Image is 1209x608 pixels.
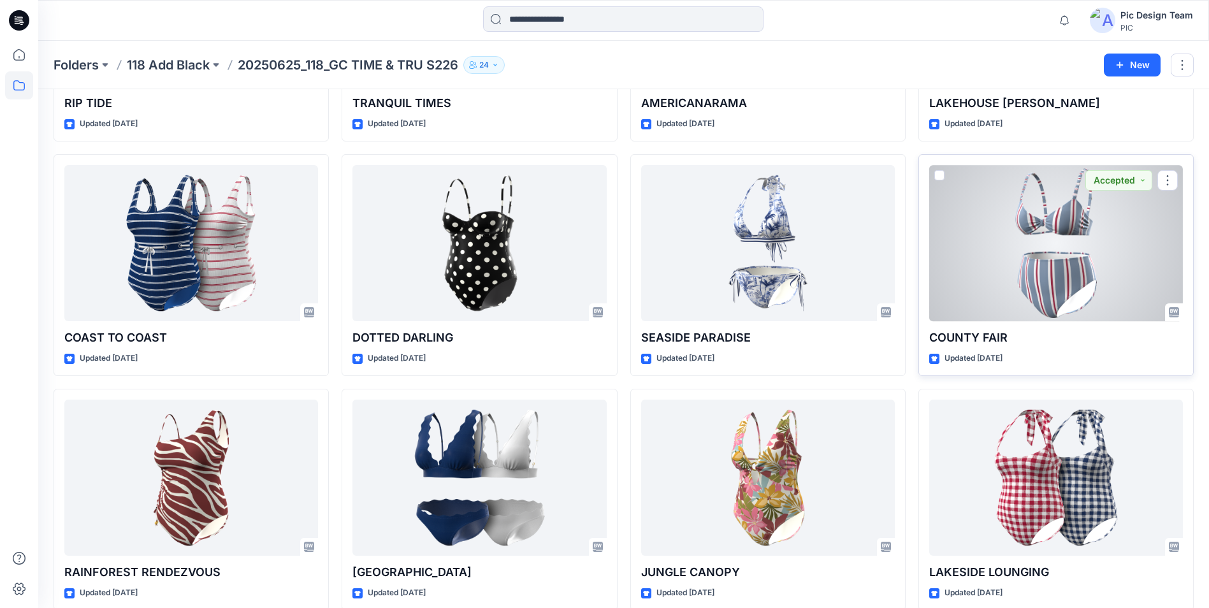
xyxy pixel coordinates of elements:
[54,56,99,74] a: Folders
[945,117,1003,131] p: Updated [DATE]
[945,586,1003,600] p: Updated [DATE]
[1090,8,1115,33] img: avatar
[656,117,714,131] p: Updated [DATE]
[368,586,426,600] p: Updated [DATE]
[1120,8,1193,23] div: Pic Design Team
[64,329,318,347] p: COAST TO COAST
[929,400,1183,556] a: LAKESIDE LOUNGING
[80,352,138,365] p: Updated [DATE]
[80,117,138,131] p: Updated [DATE]
[352,400,606,556] a: SEASIDE TERRACE
[64,400,318,556] a: RAINFOREST RENDEZVOUS
[352,329,606,347] p: DOTTED DARLING
[929,165,1183,321] a: COUNTY FAIR
[656,586,714,600] p: Updated [DATE]
[656,352,714,365] p: Updated [DATE]
[64,563,318,581] p: RAINFOREST RENDEZVOUS
[352,563,606,581] p: [GEOGRAPHIC_DATA]
[641,329,895,347] p: SEASIDE PARADISE
[80,586,138,600] p: Updated [DATE]
[368,352,426,365] p: Updated [DATE]
[929,94,1183,112] p: LAKEHOUSE [PERSON_NAME]
[641,563,895,581] p: JUNGLE CANOPY
[127,56,210,74] a: 118 Add Black
[368,117,426,131] p: Updated [DATE]
[641,165,895,321] a: SEASIDE PARADISE
[945,352,1003,365] p: Updated [DATE]
[1120,23,1193,33] div: PIC
[479,58,489,72] p: 24
[641,94,895,112] p: AMERICANARAMA
[64,94,318,112] p: RIP TIDE
[463,56,505,74] button: 24
[641,400,895,556] a: JUNGLE CANOPY
[64,165,318,321] a: COAST TO COAST
[929,563,1183,581] p: LAKESIDE LOUNGING
[352,165,606,321] a: DOTTED DARLING
[238,56,458,74] p: 20250625_118_GC TIME & TRU S226
[1104,54,1161,76] button: New
[352,94,606,112] p: TRANQUIL TIMES
[929,329,1183,347] p: COUNTY FAIR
